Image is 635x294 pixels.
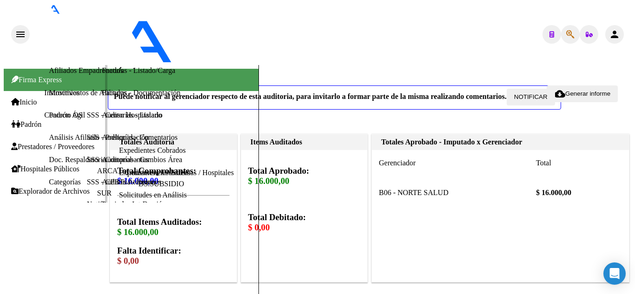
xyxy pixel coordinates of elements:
span: Gerenciador [379,159,416,167]
a: Movimientos de Afiliados [49,89,126,97]
button: Generar informe [547,85,618,102]
a: Padrón [11,120,41,129]
a: ARCA [97,167,118,175]
a: Facturas - Documentación [102,89,180,97]
h1: Totales Aprobado - Imputado x Gerenciador [381,138,620,146]
mat-icon: cloud_download [554,88,565,99]
a: DS.SUBSIDIO [139,180,184,188]
a: Padrón Ágil [49,111,85,119]
a: Análisis Afiliado [49,133,99,141]
strong: $ 16.000,00 [536,189,571,196]
a: Prestadores / Proveedores [11,143,94,151]
span: NOTIFICAR [514,93,548,100]
a: Explorador de Archivos [11,187,90,196]
a: SUR [97,189,112,197]
h3: Total Aprobado: [248,166,361,186]
span: Generar informe [565,90,610,97]
a: SSS - Censo Hospitalario [87,111,163,119]
a: Inicio [11,98,37,106]
a: Afiliados Empadronados [49,66,123,74]
a: SSS - Comprobantes [87,156,149,163]
a: SSS - CPBTs Atenciones [87,178,161,186]
mat-icon: person [609,29,620,40]
span: B06 - NORTE SALUD [379,189,449,196]
img: Logo SAAS [30,14,250,63]
span: - OSTV [250,57,276,65]
a: SSS - Preliquidación [87,133,149,141]
a: DR.ENVIO [139,202,174,210]
a: Expedientes en Análisis [119,169,190,177]
h3: Total Debitado: [248,212,361,233]
span: Firma Express [11,76,62,84]
span: $ 16.000,00 [248,176,290,186]
button: NOTIFICAR [507,89,555,105]
a: Transferencias Externas / Hospitales [125,169,234,177]
a: Expedientes Cobrados [119,146,186,155]
datatable-header-cell: Gerenciador [379,157,536,169]
datatable-header-cell: Total [536,157,596,169]
a: Facturas - Listado/Carga [102,66,175,74]
div: Open Intercom Messenger [603,262,626,285]
p: Puede notificar al gerenciador respecto de esta auditoria, para invitarlo a formar parte de la mi... [108,85,561,110]
h1: Items Auditados [251,138,358,146]
mat-icon: menu [15,29,26,40]
span: Total [536,159,551,167]
a: Hospitales Públicos [11,165,79,173]
a: Solicitudes en Análisis [119,191,187,199]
